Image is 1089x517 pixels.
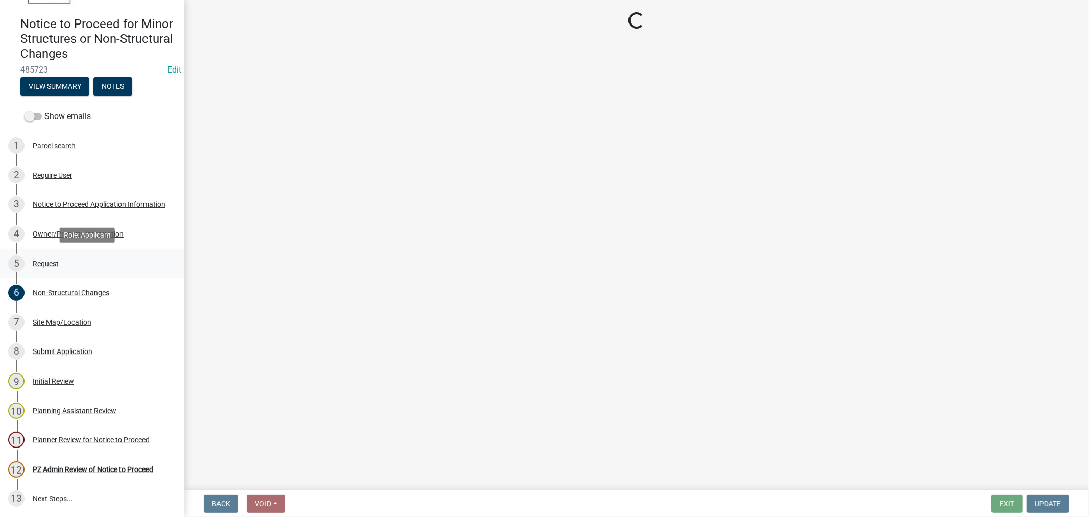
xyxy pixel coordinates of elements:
div: 7 [8,314,25,331]
div: Owner/Property Information [33,230,124,238]
div: Request [33,260,59,267]
div: 12 [8,461,25,478]
button: Exit [991,495,1023,513]
div: Initial Review [33,378,74,385]
span: Back [212,500,230,508]
div: 9 [8,373,25,389]
div: Non-Structural Changes [33,289,109,296]
div: 3 [8,196,25,213]
div: 8 [8,343,25,360]
div: Submit Application [33,348,92,355]
button: View Summary [20,77,89,96]
div: PZ Admin Review of Notice to Proceed [33,466,153,473]
div: 11 [8,432,25,448]
wm-modal-confirm: Summary [20,83,89,91]
button: Notes [93,77,132,96]
div: Require User [33,172,72,179]
div: Site Map/Location [33,319,91,326]
div: 1 [8,137,25,154]
div: Role: Applicant [60,227,115,242]
div: 2 [8,167,25,183]
div: 5 [8,255,25,272]
button: Update [1027,495,1069,513]
wm-modal-confirm: Edit Application Number [167,65,181,75]
span: 485723 [20,65,163,75]
wm-modal-confirm: Notes [93,83,132,91]
div: 13 [8,490,25,507]
span: Void [255,500,271,508]
div: 6 [8,285,25,301]
h4: Notice to Proceed for Minor Structures or Non-Structural Changes [20,17,176,61]
div: Planning Assistant Review [33,407,116,414]
label: Show emails [25,110,91,123]
button: Back [204,495,238,513]
div: Planner Review for Notice to Proceed [33,436,150,443]
a: Edit [167,65,181,75]
span: Update [1035,500,1061,508]
div: Notice to Proceed Application Information [33,201,165,208]
div: 4 [8,226,25,242]
div: Parcel search [33,142,76,149]
div: 10 [8,403,25,419]
button: Void [247,495,285,513]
